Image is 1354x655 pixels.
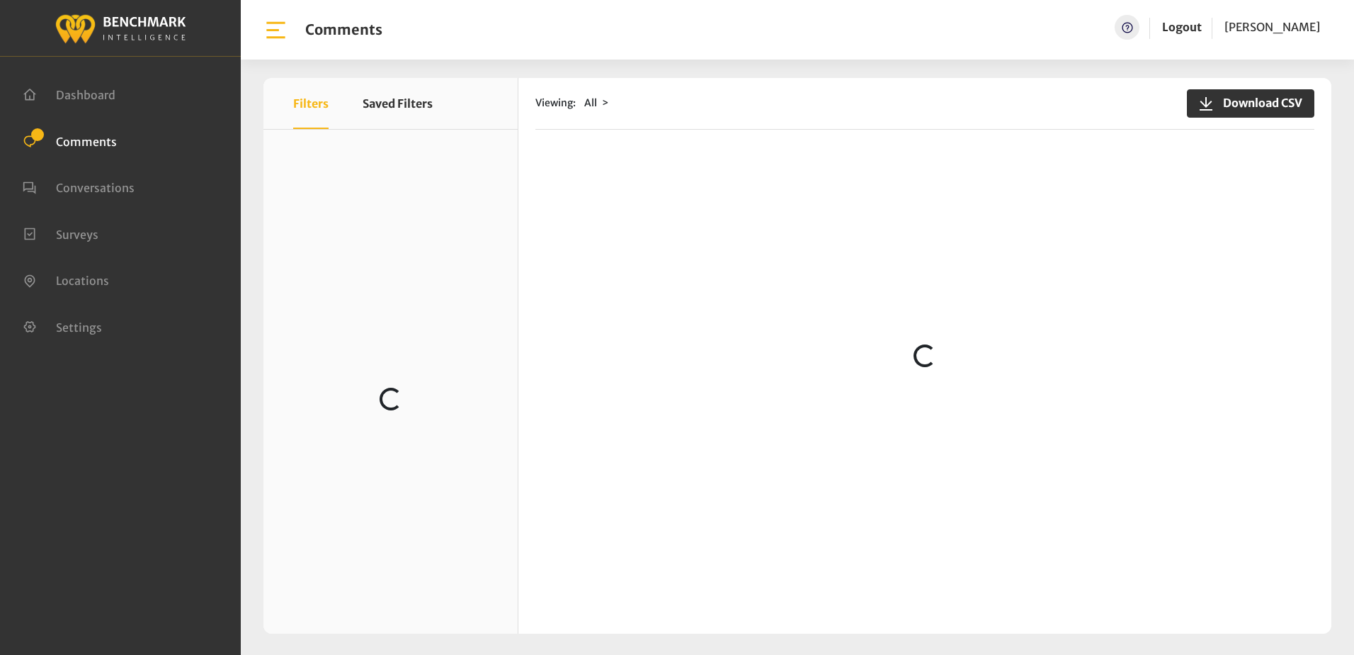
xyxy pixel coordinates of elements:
img: benchmark [55,11,186,45]
a: [PERSON_NAME] [1224,15,1320,40]
h1: Comments [305,21,382,38]
button: Saved Filters [363,78,433,129]
span: Settings [56,320,102,334]
span: Surveys [56,227,98,241]
button: Download CSV [1187,89,1314,118]
span: Download CSV [1214,94,1302,111]
span: [PERSON_NAME] [1224,20,1320,34]
button: Filters [293,78,329,129]
a: Logout [1162,15,1202,40]
a: Surveys [23,226,98,240]
a: Comments [23,133,117,147]
img: bar [263,18,288,43]
a: Dashboard [23,86,115,101]
span: Dashboard [56,88,115,102]
span: Viewing: [535,96,576,111]
a: Settings [23,319,102,333]
a: Logout [1162,20,1202,34]
span: All [584,96,597,109]
a: Locations [23,272,109,286]
a: Conversations [23,179,135,194]
span: Locations [56,274,109,288]
span: Comments [56,134,117,148]
span: Conversations [56,181,135,195]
